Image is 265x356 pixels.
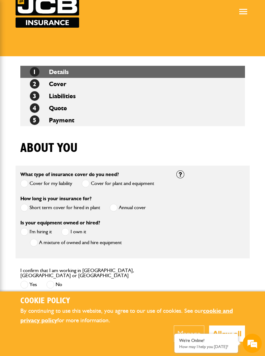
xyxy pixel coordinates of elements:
li: Quote [20,102,245,114]
li: Details [20,66,245,78]
div: We're Online! [179,338,233,343]
li: Liabilities [20,90,245,102]
label: I own it [61,228,86,236]
span: 1 [30,67,39,77]
label: A mixture of owned and hire equipment [30,239,122,247]
p: By continuing to use this website, you agree to our use of cookies. See our for more information. [20,306,245,325]
span: 4 [30,103,39,113]
span: 2 [30,79,39,89]
h2: Cookie Policy [20,296,245,306]
li: Cover [20,78,245,90]
span: 5 [30,115,39,125]
label: Short term cover for hired in plant [20,204,100,212]
p: How may I help you today? [179,344,233,349]
button: Manage [174,325,204,342]
label: How long is your insurance for? [20,196,92,201]
label: Annual cover [110,204,146,212]
label: Cover for plant and equipment [82,180,154,188]
label: I'm hiring it [20,228,52,236]
label: What type of insurance cover do you need? [20,172,119,177]
li: Payment [20,114,245,126]
label: Cover for my liability [20,180,72,188]
label: I confirm that I am working in [GEOGRAPHIC_DATA], [GEOGRAPHIC_DATA] or [GEOGRAPHIC_DATA] [20,268,167,278]
h1: About you [20,140,78,156]
label: Is your equipment owned or hired? [20,220,100,225]
span: 3 [30,91,39,101]
label: Yes [20,281,37,289]
label: No [46,281,62,289]
button: Allow all [209,325,245,342]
